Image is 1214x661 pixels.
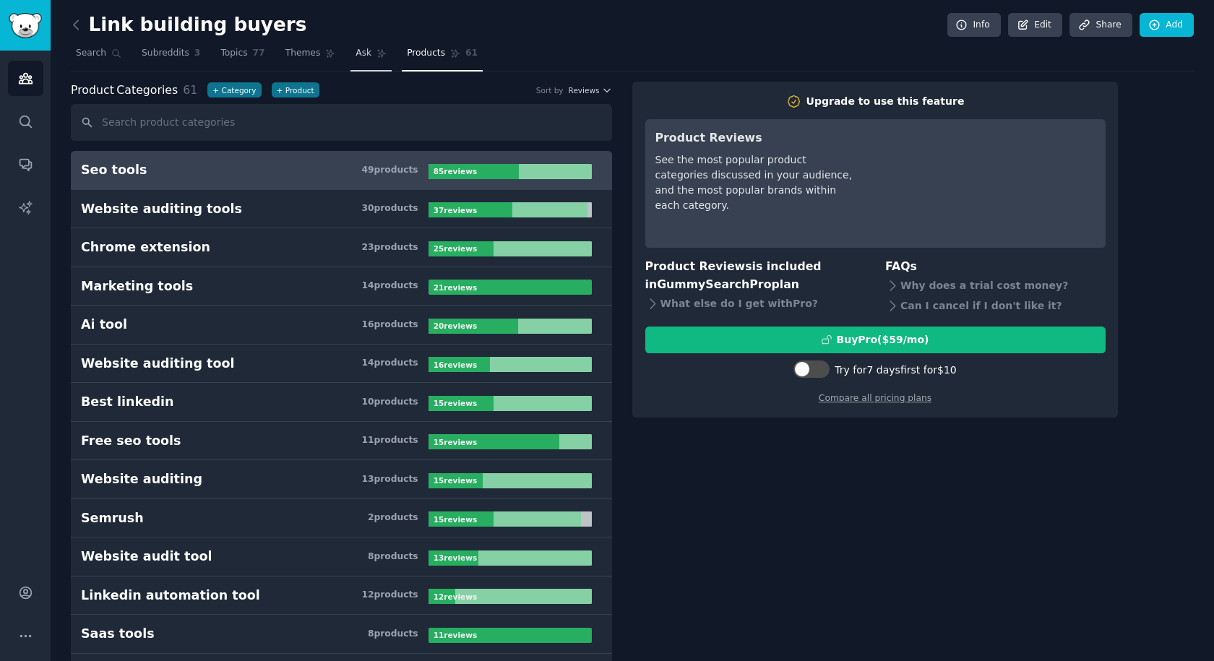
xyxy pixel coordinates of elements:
[71,228,612,267] a: Chrome extension23products25reviews
[569,85,600,95] span: Reviews
[71,615,612,654] a: Saas tools8products11reviews
[361,396,418,409] div: 10 product s
[1008,13,1062,38] a: Edit
[434,592,477,601] b: 12 review s
[434,283,477,292] b: 21 review s
[212,85,219,95] span: +
[361,357,418,370] div: 14 product s
[71,82,114,100] span: Product
[885,296,1106,316] div: Can I cancel if I don't like it?
[194,47,201,60] span: 3
[434,553,477,562] b: 13 review s
[81,238,210,256] div: Chrome extension
[434,515,477,524] b: 15 review s
[885,276,1106,296] div: Why does a trial cost money?
[71,267,612,306] a: Marketing tools14products21reviews
[71,190,612,229] a: Website auditing tools30products37reviews
[434,631,477,639] b: 11 review s
[71,306,612,345] a: Ai tool16products20reviews
[71,82,178,100] span: Categories
[837,332,929,347] div: Buy Pro ($ 59 /mo )
[434,244,477,253] b: 25 review s
[361,241,418,254] div: 23 product s
[81,587,260,605] div: Linkedin automation tool
[81,625,155,643] div: Saas tools
[536,85,564,95] div: Sort by
[361,589,418,602] div: 12 product s
[81,200,242,218] div: Website auditing tools
[434,360,477,369] b: 16 review s
[361,473,418,486] div: 13 product s
[1140,13,1194,38] a: Add
[76,47,106,60] span: Search
[81,316,127,334] div: Ai tool
[947,13,1001,38] a: Info
[81,393,174,411] div: Best linkedin
[1069,13,1132,38] a: Share
[368,511,418,524] div: 2 product s
[885,258,1106,276] h3: FAQs
[645,258,866,293] h3: Product Reviews is included in plan
[835,363,956,378] div: Try for 7 days first for $10
[81,548,212,566] div: Website audit tool
[356,47,371,60] span: Ask
[137,42,205,72] a: Subreddits3
[183,83,197,97] span: 61
[434,167,477,176] b: 85 review s
[71,383,612,422] a: Best linkedin10products15reviews
[819,393,931,403] a: Compare all pricing plans
[361,202,418,215] div: 30 product s
[207,82,261,98] button: +Category
[71,422,612,461] a: Free seo tools11products15reviews
[645,327,1106,353] button: BuyPro($59/mo)
[806,94,965,109] div: Upgrade to use this feature
[81,509,144,527] div: Semrush
[465,47,478,60] span: 61
[407,47,445,60] span: Products
[350,42,392,72] a: Ask
[434,321,477,330] b: 20 review s
[434,438,477,446] b: 15 review s
[368,628,418,641] div: 8 product s
[71,14,306,37] h2: Link building buyers
[569,85,612,95] button: Reviews
[361,434,418,447] div: 11 product s
[434,476,477,485] b: 15 review s
[434,206,477,215] b: 37 review s
[71,537,612,576] a: Website audit tool8products13reviews
[71,42,126,72] a: Search
[657,277,771,291] span: GummySearch Pro
[285,47,321,60] span: Themes
[142,47,189,60] span: Subreddits
[655,129,858,147] h3: Product Reviews
[361,164,418,177] div: 49 product s
[368,550,418,563] div: 8 product s
[71,576,612,615] a: Linkedin automation tool12products12reviews
[220,47,247,60] span: Topics
[253,47,265,60] span: 77
[71,104,612,141] input: Search product categories
[361,319,418,332] div: 16 product s
[81,277,193,295] div: Marketing tools
[81,470,202,488] div: Website auditing
[280,42,341,72] a: Themes
[81,161,147,179] div: Seo tools
[71,345,612,384] a: Website auditing tool14products16reviews
[277,85,283,95] span: +
[655,152,858,213] div: See the most popular product categories discussed in your audience, and the most popular brands w...
[645,293,866,314] div: What else do I get with Pro ?
[402,42,483,72] a: Products61
[81,432,181,450] div: Free seo tools
[361,280,418,293] div: 14 product s
[434,399,477,407] b: 15 review s
[272,82,319,98] button: +Product
[71,499,612,538] a: Semrush2products15reviews
[215,42,270,72] a: Topics77
[81,355,234,373] div: Website auditing tool
[71,151,612,190] a: Seo tools49products85reviews
[9,13,42,38] img: GummySearch logo
[71,460,612,499] a: Website auditing13products15reviews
